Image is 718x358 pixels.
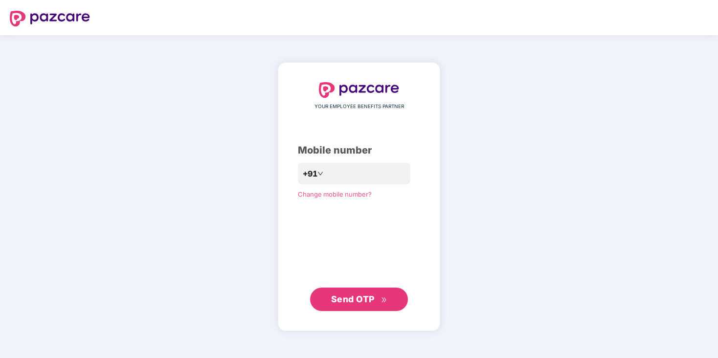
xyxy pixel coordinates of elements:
[317,171,323,177] span: down
[303,168,317,180] span: +91
[331,294,375,304] span: Send OTP
[298,143,420,158] div: Mobile number
[310,288,408,311] button: Send OTPdouble-right
[298,190,372,198] a: Change mobile number?
[314,103,404,111] span: YOUR EMPLOYEE BENEFITS PARTNER
[319,82,399,98] img: logo
[10,11,90,26] img: logo
[381,297,387,303] span: double-right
